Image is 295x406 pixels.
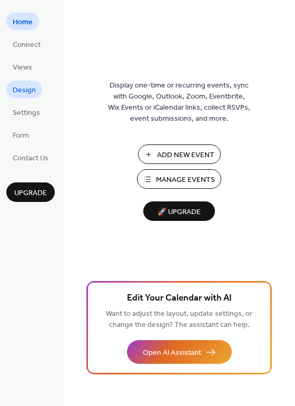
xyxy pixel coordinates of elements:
span: Design [13,85,36,96]
span: Edit Your Calendar with AI [127,291,232,306]
span: Contact Us [13,153,48,164]
a: Form [6,126,35,143]
span: Views [13,62,32,73]
a: Views [6,58,38,75]
span: Open AI Assistant [143,347,201,359]
span: Form [13,130,29,141]
a: Design [6,81,42,98]
button: 🚀 Upgrade [143,201,215,221]
span: Add New Event [157,150,214,161]
span: Settings [13,108,40,119]
a: Settings [6,103,46,121]
span: Connect [13,40,41,51]
button: Open AI Assistant [127,340,232,364]
span: Home [13,17,33,28]
button: Upgrade [6,182,55,202]
span: Upgrade [14,188,47,199]
button: Manage Events [137,169,221,189]
button: Add New Event [138,144,221,164]
span: Manage Events [156,175,215,186]
span: Want to adjust the layout, update settings, or change the design? The assistant can help. [106,307,252,332]
a: Connect [6,35,47,53]
a: Contact Us [6,149,55,166]
span: 🚀 Upgrade [150,205,209,219]
a: Home [6,13,39,30]
span: Display one-time or recurring events, sync with Google, Outlook, Zoom, Eventbrite, Wix Events or ... [108,80,250,124]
